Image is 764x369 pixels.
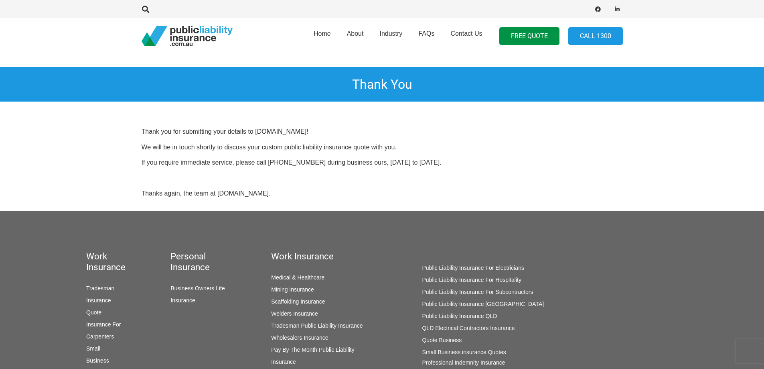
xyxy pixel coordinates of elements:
[306,16,339,57] a: Home
[142,143,623,152] p: We will be in touch shortly to discuss your custom public liability insurance quote with you.
[170,285,225,304] a: Business Owners Life Insurance
[271,347,355,365] a: Pay By The Month Public Liability Insurance
[138,6,154,13] a: Search
[271,251,376,262] h5: Work Insurance
[142,189,623,198] p: Thanks again, the team at [DOMAIN_NAME].
[592,4,604,15] a: Facebook
[422,265,524,271] a: Public Liability Insurance For Electricians
[422,289,533,295] a: Public Liability Insurance For Subcontractors
[86,251,124,273] h5: Work Insurance
[422,301,544,307] a: Public Liability Insurance [GEOGRAPHIC_DATA]
[422,313,497,319] a: Public Liability Insurance QLD
[410,16,442,57] a: FAQs
[271,310,318,317] a: Welders Insurance
[271,322,363,329] a: Tradesman Public Liability Insurance
[314,30,331,37] span: Home
[442,16,490,57] a: Contact Us
[142,26,233,46] a: pli_logotransparent
[170,251,225,273] h5: Personal Insurance
[422,337,462,343] a: Quote Business
[450,30,482,37] span: Contact Us
[271,286,314,293] a: Mining Insurance
[371,16,410,57] a: Industry
[142,158,623,167] p: If you require immediate service, please call [PHONE_NUMBER] during business ours, [DATE] to [DATE].
[271,334,328,341] a: Wholesalers Insurance
[86,321,121,340] a: Insurance For Carpenters
[422,359,505,366] a: Professional Indemnity Insurance
[418,30,434,37] span: FAQs
[568,27,623,45] a: Call 1300
[271,298,325,305] a: Scaffolding Insurance
[422,251,577,262] h5: Work Insurance
[422,325,515,331] a: QLD Electrical Contractors Insurance
[142,127,623,136] p: Thank you for submitting your details to [DOMAIN_NAME]!
[499,27,559,45] a: FREE QUOTE
[339,16,372,57] a: About
[379,30,402,37] span: Industry
[422,277,521,283] a: Public Liability Insurance For Hospitality
[422,349,506,355] a: Small Business insurance Quotes
[612,4,623,15] a: LinkedIn
[347,30,364,37] span: About
[271,274,324,281] a: Medical & Healthcare
[86,285,114,316] a: Tradesman Insurance Quote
